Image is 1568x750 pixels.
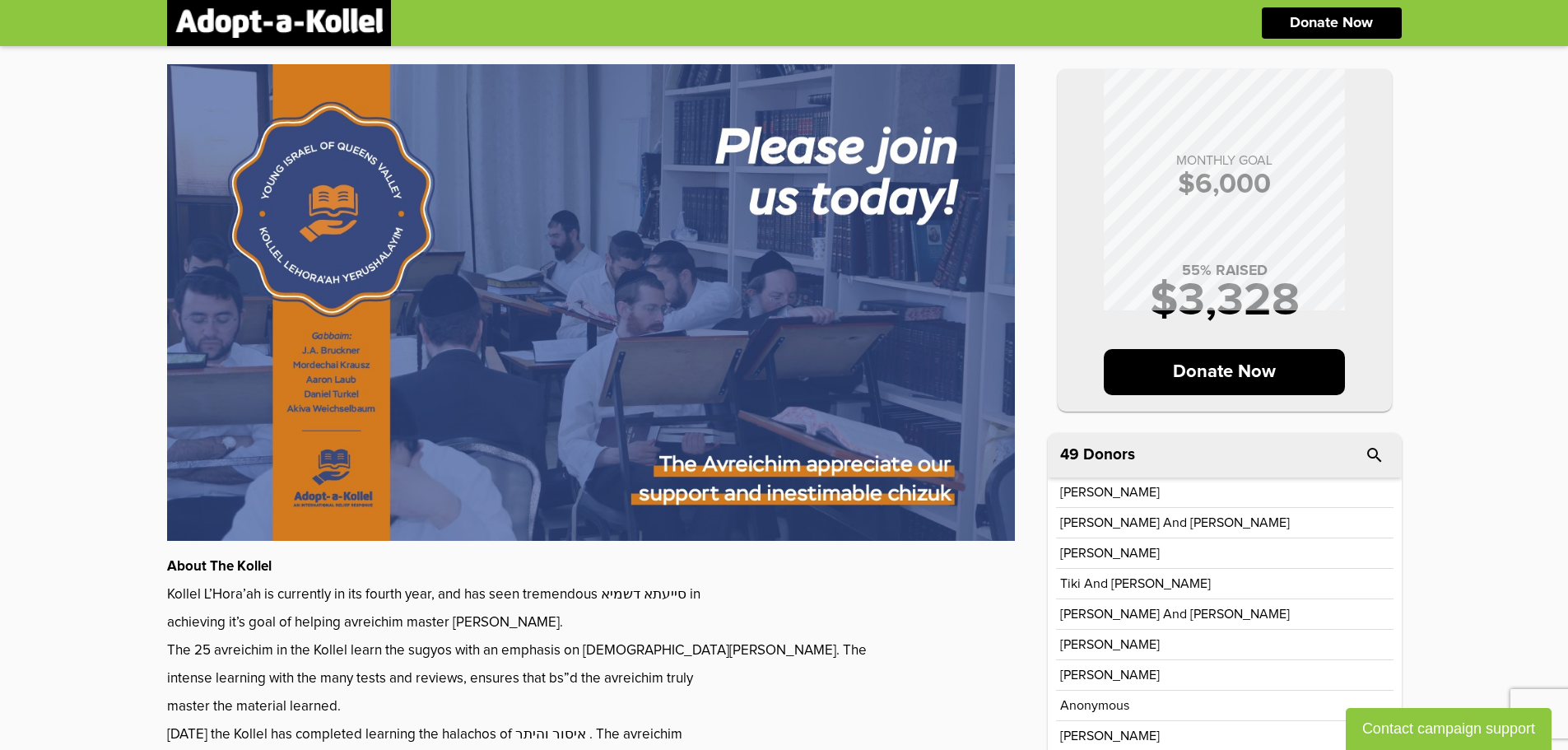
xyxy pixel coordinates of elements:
p: [PERSON_NAME] [1060,486,1160,499]
p: Donate Now [1290,16,1373,30]
p: intense learning with the many tests and reviews, ensures that bs”d the avreichim truly [167,669,1015,689]
p: Tiki and [PERSON_NAME] [1060,577,1211,590]
p: [PERSON_NAME] and [PERSON_NAME] [1060,608,1290,621]
i: search [1365,445,1384,465]
p: [PERSON_NAME] And [PERSON_NAME] [1060,516,1290,529]
p: [PERSON_NAME] [1060,668,1160,682]
p: Kollel L’Hora’ah is currently in its fourth year, and has seen tremendous סייעתא דשמיא in [167,585,1015,605]
p: Donors [1083,447,1135,463]
button: Contact campaign support [1346,708,1552,750]
strong: About The Kollel [167,560,272,574]
p: $ [1074,170,1375,198]
p: achieving it’s goal of helping avreichim master [PERSON_NAME]. [167,613,1015,633]
p: The 25 avreichim in the Kollel learn the sugyos with an emphasis on [DEMOGRAPHIC_DATA][PERSON_NAM... [167,641,1015,661]
p: [PERSON_NAME] [1060,638,1160,651]
p: Anonymous [1060,699,1129,712]
p: [DATE] the Kollel has completed learning the halachos of איסור והיתר . The avreichim [167,725,1015,745]
p: [PERSON_NAME] [1060,547,1160,560]
p: Donate Now [1104,349,1345,395]
span: 49 [1060,447,1079,463]
p: MONTHLY GOAL [1074,154,1375,167]
p: [PERSON_NAME] [1060,729,1160,743]
img: logonobg.png [175,8,383,38]
p: master the material learned. [167,697,1015,717]
img: AM5unKFJZz.zuKOCi0xWt.jpg [167,64,1015,541]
